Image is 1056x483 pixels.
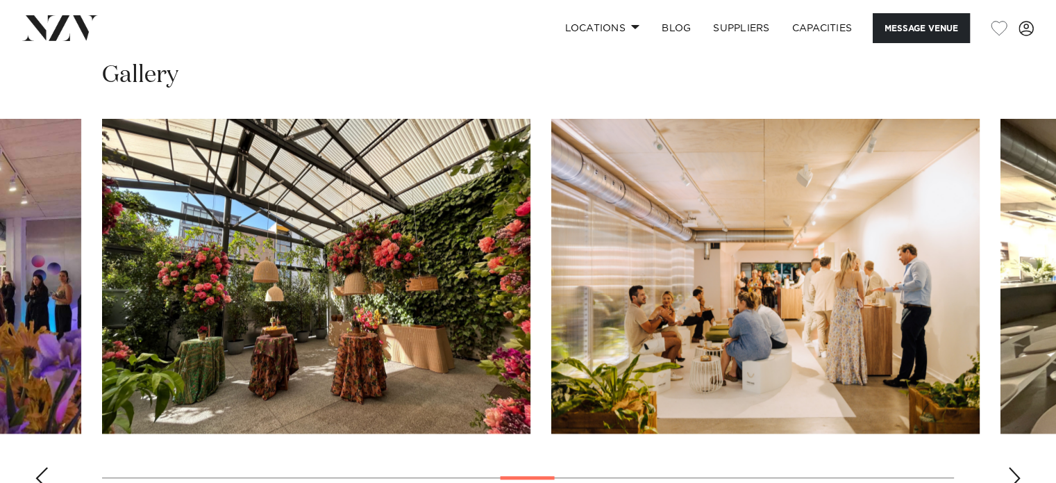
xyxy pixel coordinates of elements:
h2: Gallery [102,60,178,91]
a: Locations [553,13,651,43]
a: Capacities [781,13,864,43]
button: Message Venue [873,13,970,43]
swiper-slide: 15 / 30 [102,119,530,434]
img: nzv-logo.png [22,15,98,40]
swiper-slide: 16 / 30 [551,119,980,434]
a: BLOG [651,13,702,43]
a: SUPPLIERS [702,13,780,43]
